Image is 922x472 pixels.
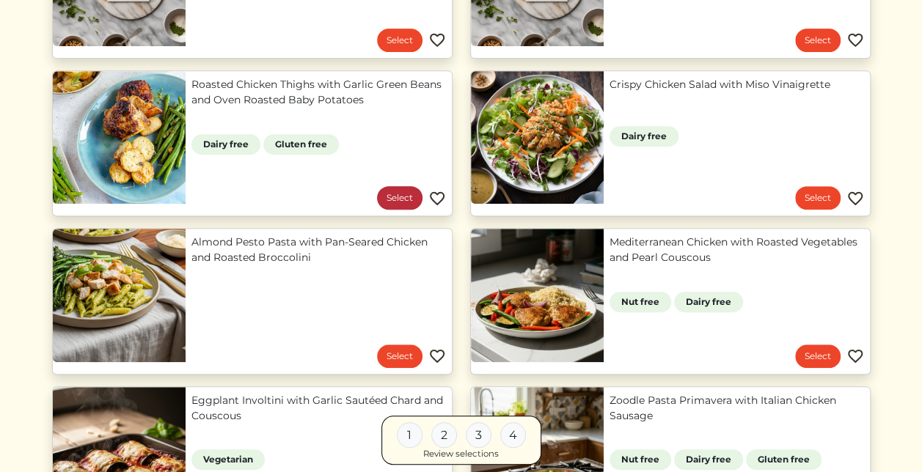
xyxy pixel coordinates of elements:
img: Favorite menu item [428,347,446,365]
img: Favorite menu item [846,32,864,49]
a: Select [377,344,422,368]
div: 3 [466,422,491,448]
a: Almond Pesto Pasta with Pan-Seared Chicken and Roasted Broccolini [191,235,446,265]
a: Select [377,29,422,52]
a: 1 2 3 4 Review selections [381,416,541,465]
img: Favorite menu item [428,32,446,49]
div: Review selections [423,448,499,461]
div: 4 [500,422,526,448]
img: Favorite menu item [846,347,864,365]
a: Crispy Chicken Salad with Miso Vinaigrette [610,77,864,92]
div: 2 [431,422,457,448]
div: 1 [397,422,422,448]
a: Zoodle Pasta Primavera with Italian Chicken Sausage [610,393,864,424]
a: Select [795,29,841,52]
a: Roasted Chicken Thighs with Garlic Green Beans and Oven Roasted Baby Potatoes [191,77,446,108]
a: Eggplant Involtini with Garlic Sautéed Chard and Couscous [191,393,446,424]
img: Favorite menu item [846,190,864,207]
a: Mediterranean Chicken with Roasted Vegetables and Pearl Couscous [610,235,864,265]
img: Favorite menu item [428,190,446,207]
a: Select [795,344,841,368]
a: Select [377,186,422,210]
a: Select [795,186,841,210]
